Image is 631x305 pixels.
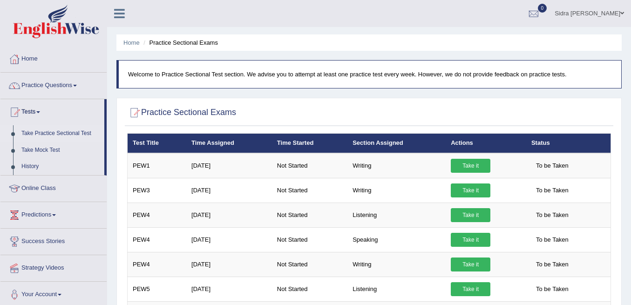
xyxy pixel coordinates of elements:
th: Time Started [272,134,347,153]
span: To be Taken [531,282,573,296]
td: Writing [347,153,446,178]
td: [DATE] [186,203,272,227]
span: To be Taken [531,159,573,173]
td: Not Started [272,203,347,227]
a: Take it [451,282,490,296]
td: [DATE] [186,178,272,203]
th: Status [526,134,611,153]
span: To be Taken [531,258,573,271]
span: To be Taken [531,233,573,247]
td: Writing [347,178,446,203]
td: PEW1 [128,153,187,178]
td: PEW4 [128,203,187,227]
th: Actions [446,134,526,153]
td: PEW4 [128,227,187,252]
p: Welcome to Practice Sectional Test section. We advise you to attempt at least one practice test e... [128,70,612,79]
a: Strategy Videos [0,255,107,278]
td: Not Started [272,277,347,301]
td: Not Started [272,178,347,203]
a: Take Practice Sectional Test [17,125,104,142]
td: Speaking [347,227,446,252]
a: Predictions [0,202,107,225]
span: To be Taken [531,208,573,222]
a: Home [123,39,140,46]
td: [DATE] [186,153,272,178]
td: Not Started [272,153,347,178]
a: History [17,158,104,175]
td: PEW5 [128,277,187,301]
li: Practice Sectional Exams [141,38,218,47]
h2: Practice Sectional Exams [127,106,236,120]
td: PEW4 [128,252,187,277]
th: Test Title [128,134,187,153]
span: To be Taken [531,183,573,197]
a: Take it [451,183,490,197]
a: Your Account [0,282,107,305]
td: Writing [347,252,446,277]
a: Take it [451,208,490,222]
a: Online Class [0,176,107,199]
td: [DATE] [186,277,272,301]
td: Listening [347,277,446,301]
span: 0 [538,4,547,13]
th: Time Assigned [186,134,272,153]
a: Success Stories [0,229,107,252]
a: Take Mock Test [17,142,104,159]
th: Section Assigned [347,134,446,153]
a: Take it [451,233,490,247]
td: [DATE] [186,227,272,252]
a: Home [0,46,107,69]
td: [DATE] [186,252,272,277]
a: Tests [0,99,104,122]
td: PEW3 [128,178,187,203]
a: Take it [451,258,490,271]
a: Practice Questions [0,73,107,96]
td: Not Started [272,227,347,252]
td: Listening [347,203,446,227]
td: Not Started [272,252,347,277]
a: Take it [451,159,490,173]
